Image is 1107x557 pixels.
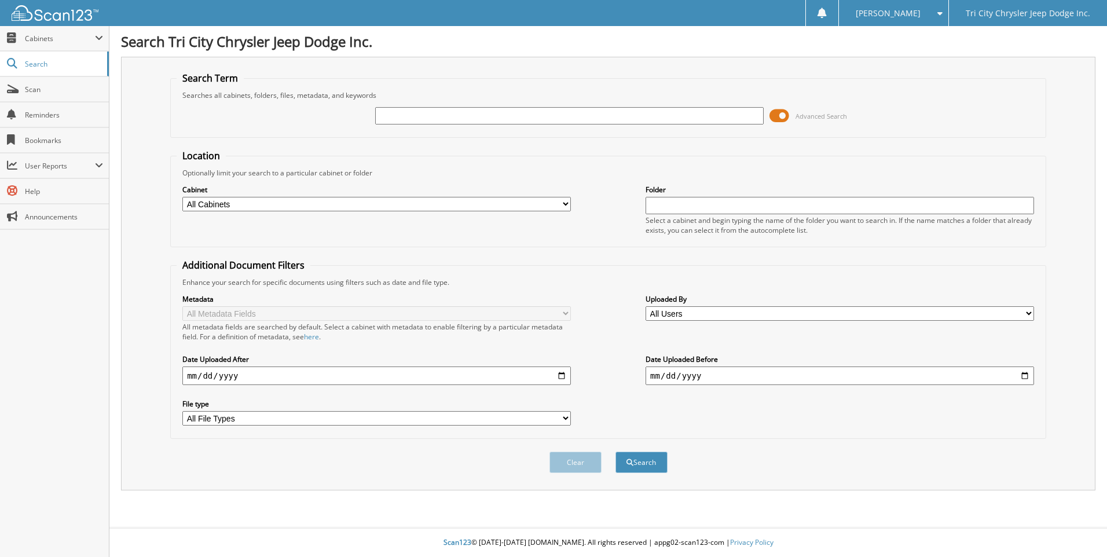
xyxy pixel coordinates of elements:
[25,186,103,196] span: Help
[304,332,319,342] a: here
[25,85,103,94] span: Scan
[109,529,1107,557] div: © [DATE]-[DATE] [DOMAIN_NAME]. All rights reserved | appg02-scan123-com |
[177,149,226,162] legend: Location
[25,161,95,171] span: User Reports
[646,215,1034,235] div: Select a cabinet and begin typing the name of the folder you want to search in. If the name match...
[646,354,1034,364] label: Date Uploaded Before
[646,185,1034,195] label: Folder
[177,90,1040,100] div: Searches all cabinets, folders, files, metadata, and keywords
[182,294,571,304] label: Metadata
[177,277,1040,287] div: Enhance your search for specific documents using filters such as date and file type.
[182,399,571,409] label: File type
[182,322,571,342] div: All metadata fields are searched by default. Select a cabinet with metadata to enable filtering b...
[646,294,1034,304] label: Uploaded By
[966,10,1090,17] span: Tri City Chrysler Jeep Dodge Inc.
[25,110,103,120] span: Reminders
[182,354,571,364] label: Date Uploaded After
[856,10,921,17] span: [PERSON_NAME]
[443,537,471,547] span: Scan123
[25,34,95,43] span: Cabinets
[121,32,1095,51] h1: Search Tri City Chrysler Jeep Dodge Inc.
[25,59,101,69] span: Search
[12,5,98,21] img: scan123-logo-white.svg
[646,367,1034,385] input: end
[25,212,103,222] span: Announcements
[796,112,847,120] span: Advanced Search
[182,367,571,385] input: start
[177,72,244,85] legend: Search Term
[25,135,103,145] span: Bookmarks
[549,452,602,473] button: Clear
[177,259,310,272] legend: Additional Document Filters
[730,537,774,547] a: Privacy Policy
[177,168,1040,178] div: Optionally limit your search to a particular cabinet or folder
[615,452,668,473] button: Search
[182,185,571,195] label: Cabinet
